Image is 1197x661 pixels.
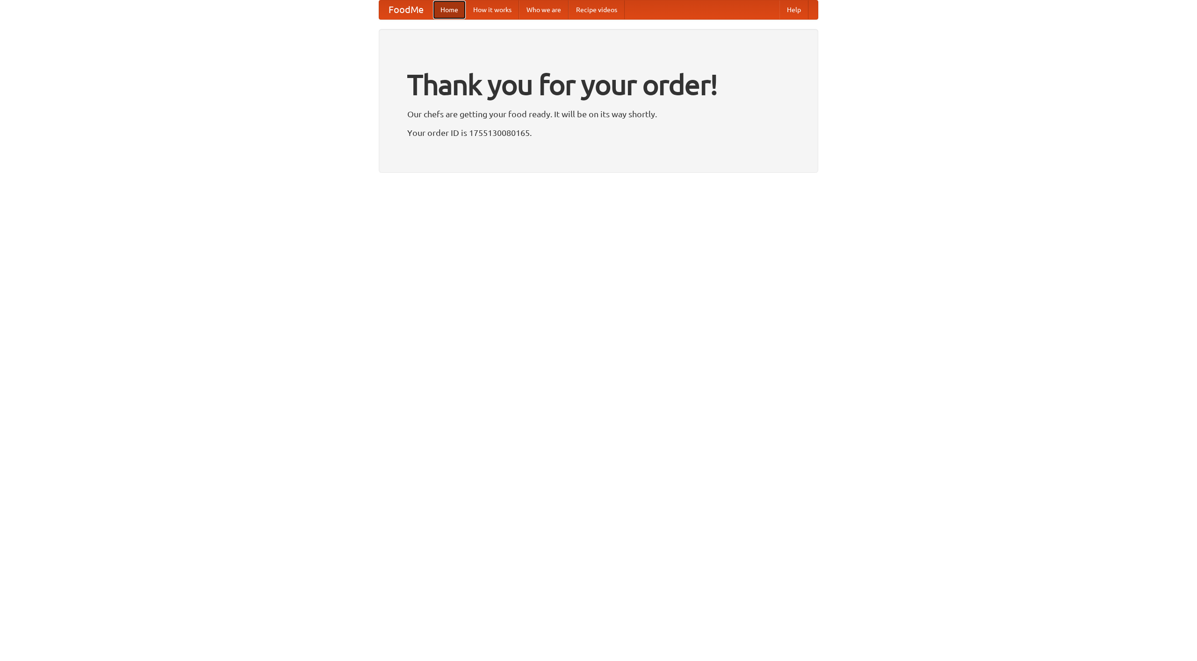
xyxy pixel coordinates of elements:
[466,0,519,19] a: How it works
[407,126,790,140] p: Your order ID is 1755130080165.
[433,0,466,19] a: Home
[407,107,790,121] p: Our chefs are getting your food ready. It will be on its way shortly.
[519,0,569,19] a: Who we are
[779,0,808,19] a: Help
[569,0,625,19] a: Recipe videos
[379,0,433,19] a: FoodMe
[407,62,790,107] h1: Thank you for your order!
